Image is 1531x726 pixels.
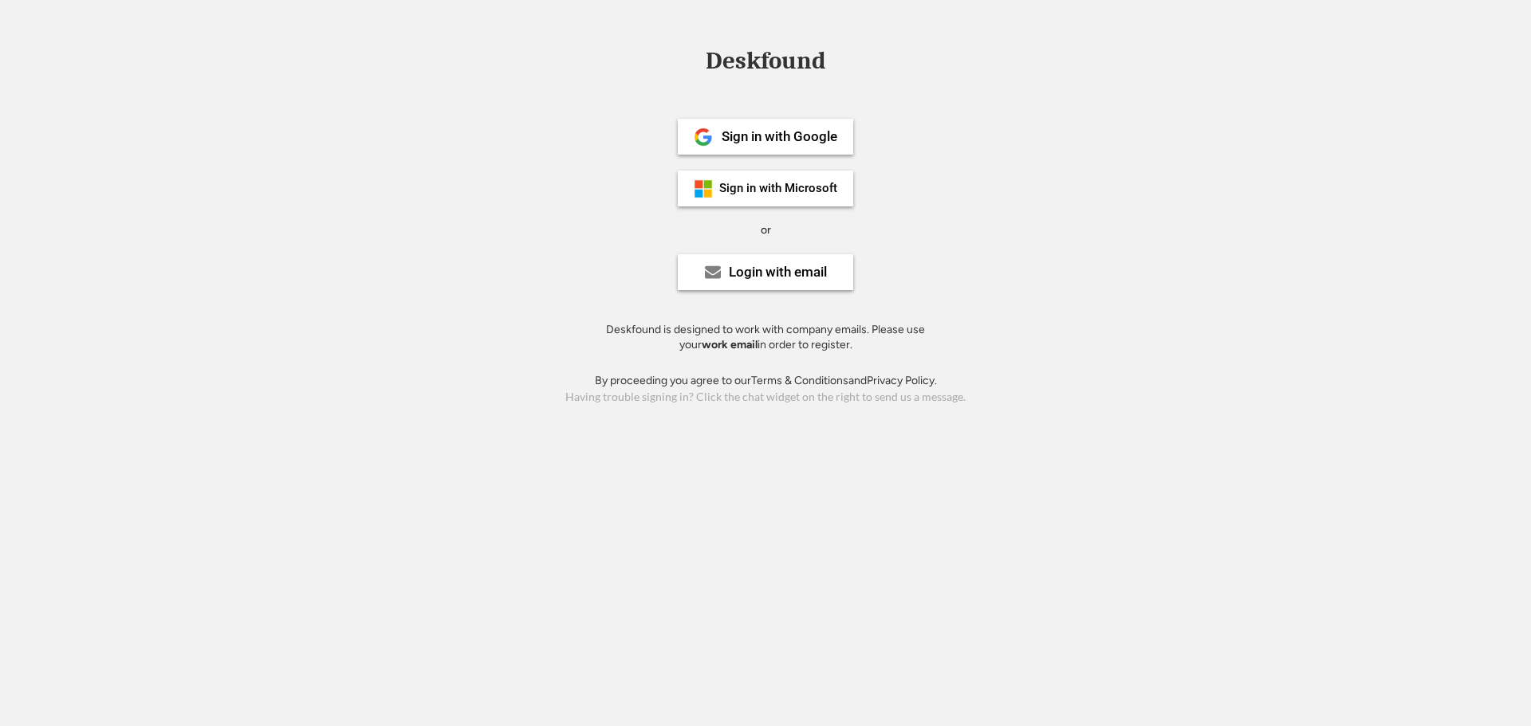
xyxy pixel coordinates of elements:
[595,373,937,389] div: By proceeding you agree to our and
[761,222,771,238] div: or
[867,374,937,387] a: Privacy Policy.
[702,338,758,351] strong: work email
[719,182,837,194] div: Sign in with Microsoft
[694,128,713,147] img: 1024px-Google__G__Logo.svg.png
[694,179,713,198] img: ms-symbollockup_mssymbol_19.png
[586,322,945,353] div: Deskfound is designed to work with company emails. Please use your in order to register.
[698,49,833,73] div: Deskfound
[751,374,848,387] a: Terms & Conditions
[729,265,827,279] div: Login with email
[722,130,837,143] div: Sign in with Google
